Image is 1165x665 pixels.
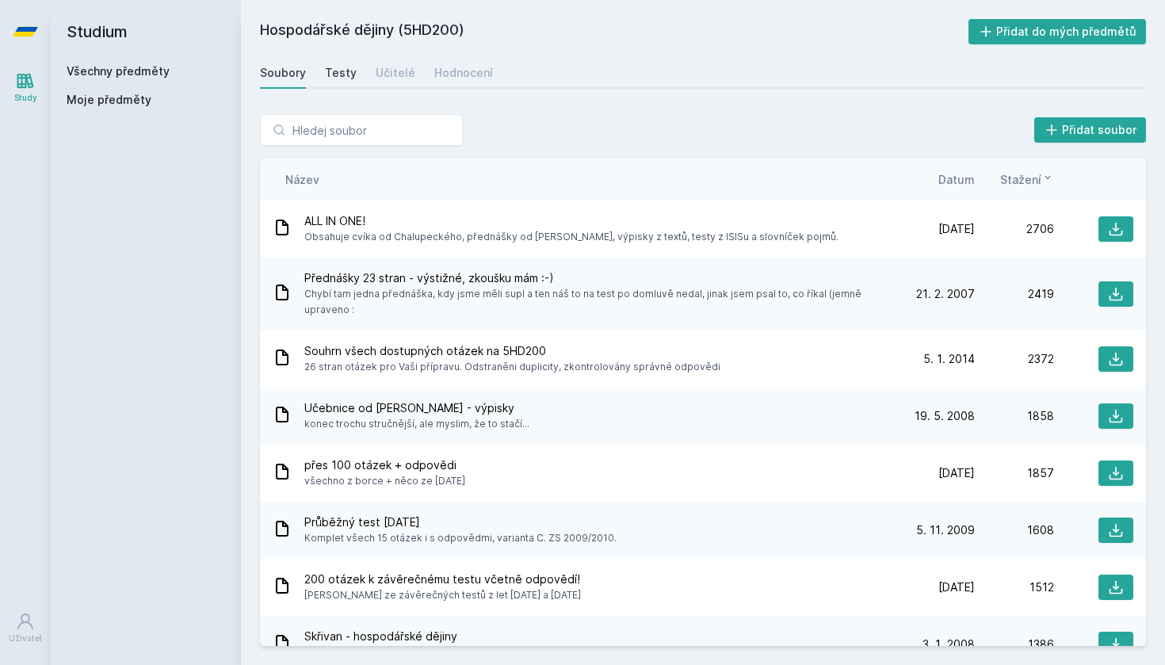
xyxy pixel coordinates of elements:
span: [DATE] [938,221,975,237]
div: 2706 [975,221,1054,237]
span: 26 stran otázek pro Vaši přípravu. Odstraněni duplicity, zkontrolovány správné odpovědi [304,359,720,375]
div: 1608 [975,522,1054,538]
div: Učitelé [376,65,415,81]
a: Soubory [260,57,306,89]
span: Stažení [1000,171,1041,188]
div: Testy [325,65,357,81]
a: Study [3,63,48,112]
div: 1858 [975,408,1054,424]
span: Souhrn všech dostupných otázek na 5HD200 [304,343,720,359]
a: Testy [325,57,357,89]
span: [PERSON_NAME] ze závěrečných testů z let [DATE] a [DATE] [304,587,581,603]
div: 2372 [975,351,1054,367]
span: Učebnice od [PERSON_NAME] - výpisky [304,400,529,416]
span: 19. 5. 2008 [915,408,975,424]
div: Uživatel [9,633,42,644]
button: Název [285,171,319,188]
span: 200 otázek k závěrečnému testu včetně odpovědí! [304,571,581,587]
div: Study [14,92,37,104]
h2: Hospodářské dějiny (5HD200) [260,19,968,44]
span: konec trochu stručnější, ale myslim, že to stačí... [304,416,529,432]
span: 3. 1. 2008 [922,636,975,652]
span: Průběžný test [DATE] [304,514,617,530]
span: Moje předměty [67,92,151,108]
button: Přidat do mých předmětů [968,19,1147,44]
div: 1857 [975,465,1054,481]
span: Komplet všech 15 otázek i s odpovědmi, varianta C. ZS 2009/2010. [304,530,617,546]
span: Skřivan - hospodářské dějiny [304,629,457,644]
div: 1386 [975,636,1054,652]
span: přes 100 otázek + odpovědi [304,457,465,473]
div: 2419 [975,286,1054,302]
div: 1512 [975,579,1054,595]
span: ALL IN ONE! [304,213,838,229]
span: 5. 11. 2009 [916,522,975,538]
span: všechny přednášky od Skřivana [304,644,457,660]
span: 5. 1. 2014 [923,351,975,367]
span: [DATE] [938,465,975,481]
span: 21. 2. 2007 [916,286,975,302]
span: Přednášky 23 stran - výstižné, zkoušku mám :-) [304,270,889,286]
input: Hledej soubor [260,114,463,146]
span: Obsahuje cvíka od Chalupeckého, přednášky od [PERSON_NAME], výpisky z textů, testy z ISISu a slov... [304,229,838,245]
button: Přidat soubor [1034,117,1147,143]
a: Hodnocení [434,57,493,89]
a: Učitelé [376,57,415,89]
div: Soubory [260,65,306,81]
div: Hodnocení [434,65,493,81]
button: Stažení [1000,171,1054,188]
span: Chybí tam jedna přednáška, kdy jsme měli supl a ten náš to na test po domluvě nedal, jinak jsem p... [304,286,889,318]
a: Uživatel [3,604,48,652]
span: všechno z borce + něco ze [DATE] [304,473,465,489]
span: [DATE] [938,579,975,595]
a: Všechny předměty [67,64,170,78]
button: Datum [938,171,975,188]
